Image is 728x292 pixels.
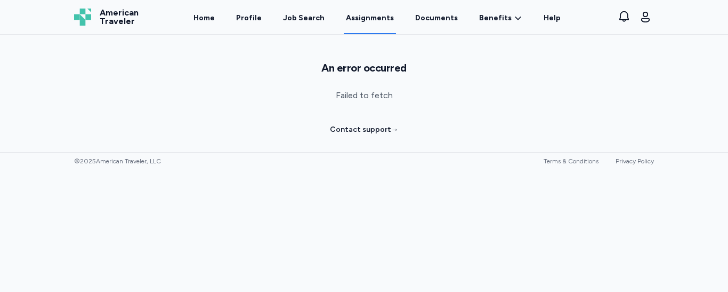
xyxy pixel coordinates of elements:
[330,124,399,135] a: Contact support
[74,9,91,26] img: Logo
[479,13,522,23] a: Benefits
[17,88,711,103] p: Failed to fetch
[344,1,396,34] a: Assignments
[616,157,654,165] a: Privacy Policy
[74,157,161,165] span: © 2025 American Traveler, LLC
[17,60,711,75] h1: An error occurred
[479,13,512,23] span: Benefits
[391,125,399,134] span: →
[283,13,325,23] div: Job Search
[100,9,139,26] span: American Traveler
[544,157,598,165] a: Terms & Conditions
